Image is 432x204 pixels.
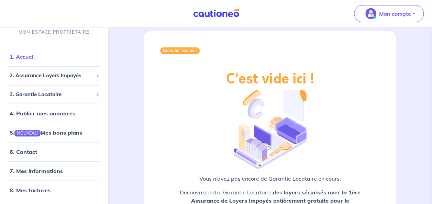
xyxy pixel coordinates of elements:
div: 8. Mes factures [3,183,105,197]
a: 4. Publier mes annonces [10,110,75,117]
div: 3. Garantie Locataire [3,88,105,101]
p: Mon compte [379,10,411,18]
div: Garantie locataire [160,47,200,54]
div: 6. Contact [3,145,105,159]
span: 3. Garantie Locataire [10,90,93,98]
div: 5.NOUVEAUMes bons plans [3,126,105,139]
button: illu_account_valid_menu.svgMon compte [354,5,424,22]
h2: C'est vide ici ! [226,71,314,87]
div: 7. Mes informations [3,164,105,178]
a: 1. Accueil [10,53,35,60]
p: Vous n’avez pas encore de Garantie Locataire en cours. [160,174,380,183]
div: 1. Accueil [3,50,105,64]
a: 5.NOUVEAUMes bons plans [10,129,82,136]
img: illu_empty_gl.png [234,84,306,169]
img: illu_account_valid_menu.svg [365,8,376,19]
a: 7. Mes informations [10,168,63,174]
div: 2. Assurance Loyers Impayés [3,69,105,82]
span: 2. Assurance Loyers Impayés [10,72,93,80]
div: 4. Publier mes annonces [3,106,105,120]
img: Cautioneo [190,9,242,18]
p: MON ESPACE PROPRIÉTAIRE [19,29,89,35]
a: 8. Mes factures [10,187,51,194]
a: 6. Contact [10,148,37,155]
